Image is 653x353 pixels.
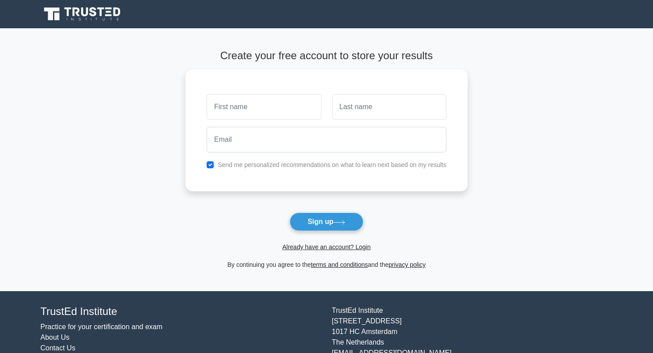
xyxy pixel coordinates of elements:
div: By continuing you agree to the and the [180,259,473,270]
h4: TrustEd Institute [41,305,321,318]
a: Practice for your certification and exam [41,323,163,330]
a: privacy policy [389,261,426,268]
a: Contact Us [41,344,75,352]
button: Sign up [290,213,364,231]
label: Send me personalized recommendations on what to learn next based on my results [218,161,446,168]
a: About Us [41,334,70,341]
input: Last name [332,94,446,120]
h4: Create your free account to store your results [185,49,468,62]
a: Already have an account? Login [282,243,370,251]
a: terms and conditions [311,261,368,268]
input: First name [207,94,321,120]
input: Email [207,127,446,152]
